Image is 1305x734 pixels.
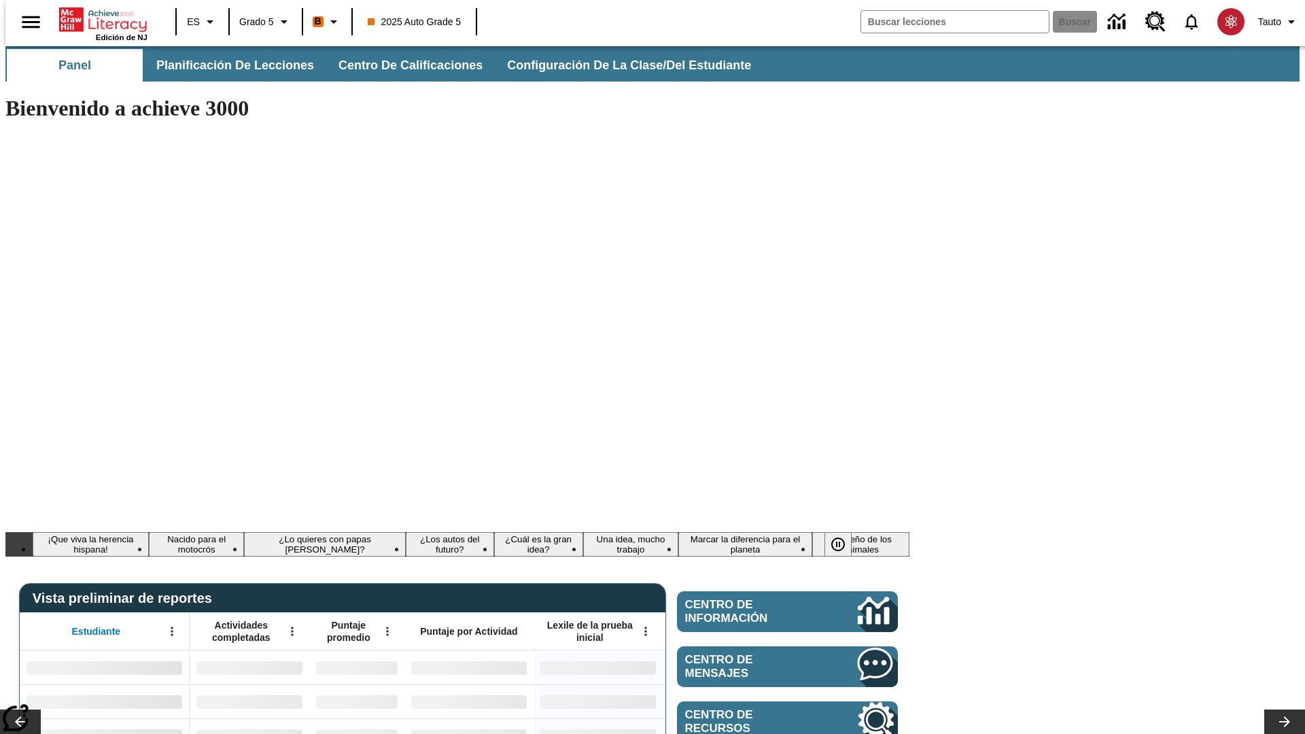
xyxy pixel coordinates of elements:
[149,532,244,557] button: Diapositiva 2 Nacido para el motocrós
[824,532,865,557] div: Pausar
[685,653,817,680] span: Centro de mensajes
[315,13,321,30] span: B
[282,621,302,642] button: Abrir menú
[1174,4,1209,39] a: Notificaciones
[7,49,143,82] button: Panel
[824,532,852,557] button: Pausar
[1217,8,1245,35] img: avatar image
[406,532,494,557] button: Diapositiva 4 ¿Los autos del futuro?
[812,532,909,557] button: Diapositiva 8 El sueño de los animales
[190,650,309,684] div: Sin datos,
[1137,3,1174,40] a: Centro de recursos, Se abrirá en una pestaña nueva.
[316,619,381,644] span: Puntaje promedio
[59,6,147,33] a: Portada
[96,33,147,41] span: Edición de NJ
[678,532,812,557] button: Diapositiva 7 Marcar la diferencia para el planeta
[1253,10,1305,34] button: Perfil/Configuración
[583,532,679,557] button: Diapositiva 6 Una idea, mucho trabajo
[190,684,309,718] div: Sin datos,
[420,625,517,637] span: Puntaje por Actividad
[496,49,762,82] button: Configuración de la clase/del estudiante
[156,58,314,73] span: Planificación de lecciones
[5,46,1300,82] div: Subbarra de navegación
[162,621,182,642] button: Abrir menú
[685,598,812,625] span: Centro de información
[307,10,347,34] button: Boost El color de la clase es anaranjado. Cambiar el color de la clase.
[187,15,200,29] span: ES
[494,532,583,557] button: Diapositiva 5 ¿Cuál es la gran idea?
[244,532,406,557] button: Diapositiva 3 ¿Lo quieres con papas fritas?
[1258,15,1281,29] span: Tauto
[636,621,656,642] button: Abrir menú
[309,684,404,718] div: Sin datos,
[368,15,462,29] span: 2025 Auto Grade 5
[861,11,1049,33] input: Buscar campo
[11,2,51,42] button: Abrir el menú lateral
[196,619,286,644] span: Actividades completadas
[181,10,224,34] button: Lenguaje: ES, Selecciona un idioma
[33,532,149,557] button: Diapositiva 1 ¡Que viva la herencia hispana!
[1100,3,1137,41] a: Centro de información
[59,5,147,41] div: Portada
[234,10,298,34] button: Grado: Grado 5, Elige un grado
[338,58,483,73] span: Centro de calificaciones
[239,15,274,29] span: Grado 5
[58,58,91,73] span: Panel
[507,58,751,73] span: Configuración de la clase/del estudiante
[5,96,909,121] h1: Bienvenido a achieve 3000
[328,49,493,82] button: Centro de calificaciones
[1209,4,1253,39] button: Escoja un nuevo avatar
[677,591,898,632] a: Centro de información
[677,646,898,687] a: Centro de mensajes
[377,621,398,642] button: Abrir menú
[5,49,763,82] div: Subbarra de navegación
[72,625,121,637] span: Estudiante
[540,619,640,644] span: Lexile de la prueba inicial
[33,591,219,606] span: Vista preliminar de reportes
[309,650,404,684] div: Sin datos,
[145,49,325,82] button: Planificación de lecciones
[1264,710,1305,734] button: Carrusel de lecciones, seguir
